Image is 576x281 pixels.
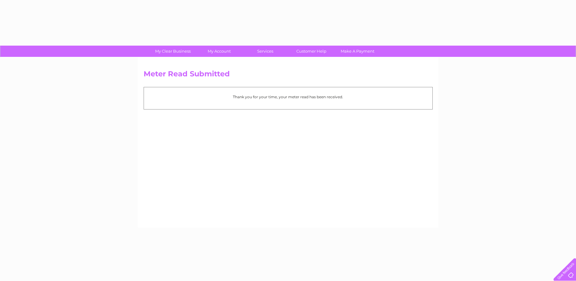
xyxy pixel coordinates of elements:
[144,70,433,81] h2: Meter Read Submitted
[148,46,198,57] a: My Clear Business
[286,46,336,57] a: Customer Help
[240,46,290,57] a: Services
[332,46,383,57] a: Make A Payment
[147,94,429,100] p: Thank you for your time, your meter read has been received.
[194,46,244,57] a: My Account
